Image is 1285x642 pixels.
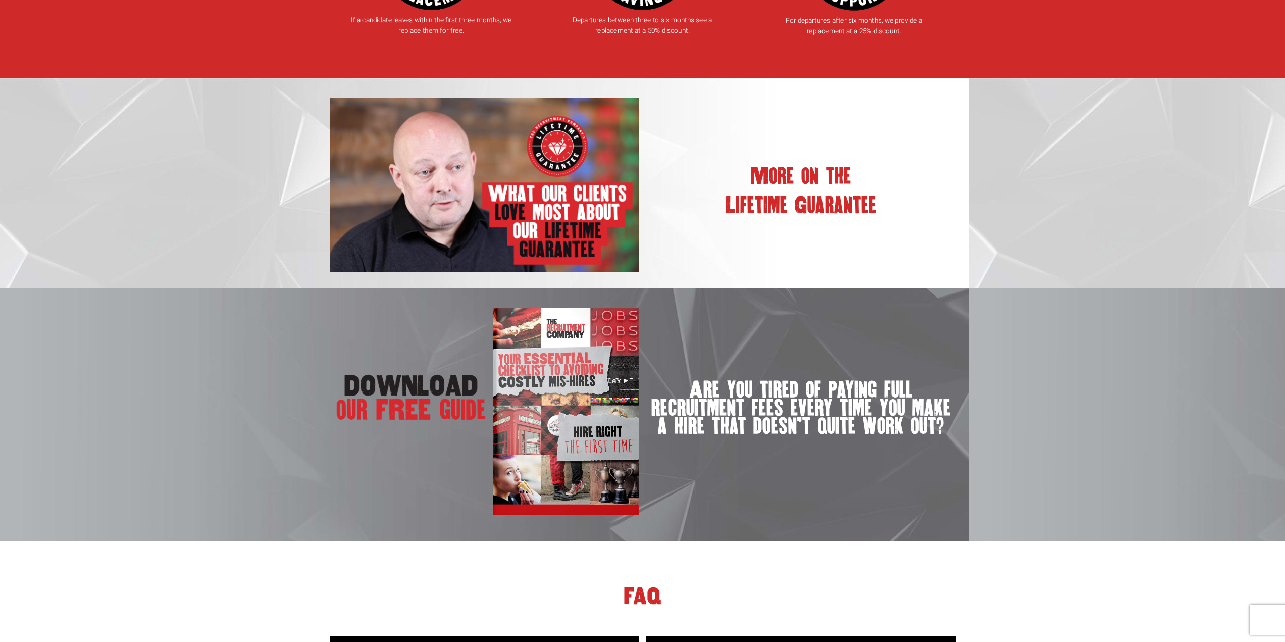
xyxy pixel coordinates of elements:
[772,15,935,37] p: For departures after six months, we provide a replacement at a 25% discount.
[646,196,956,215] h1: Lifetime Guarantee
[646,381,956,454] span: Are you tired of paying full recruitment fees every time you make a hire that doesn’t quite work ...
[350,15,513,36] p: If a candidate leaves within the first three months, we replace them for free.
[330,587,956,606] h1: FAQ
[646,167,956,185] h1: More on the
[330,98,639,273] img: What clients love most about our lifetime guarantee
[561,15,724,36] p: Departures between three to six months see a replacement at a 50% discount.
